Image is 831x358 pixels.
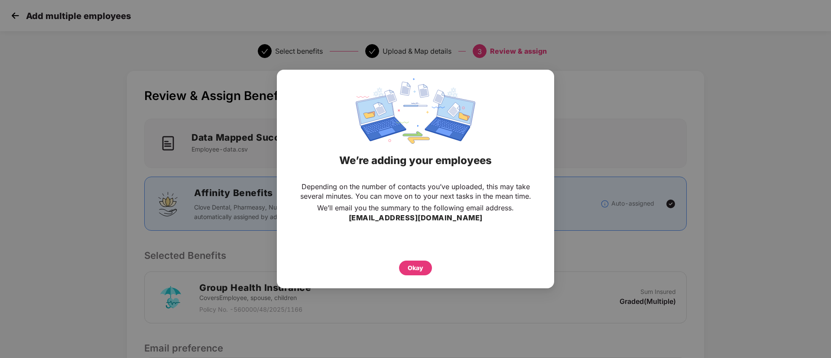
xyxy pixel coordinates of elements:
[288,144,543,177] div: We’re adding your employees
[349,213,483,224] h3: [EMAIL_ADDRESS][DOMAIN_NAME]
[408,263,423,273] div: Okay
[294,182,537,201] p: Depending on the number of contacts you’ve uploaded, this may take several minutes. You can move ...
[317,203,514,213] p: We’ll email you the summary to the following email address.
[356,78,475,144] img: svg+xml;base64,PHN2ZyBpZD0iRGF0YV9zeW5jaW5nIiB4bWxucz0iaHR0cDovL3d3dy53My5vcmcvMjAwMC9zdmciIHdpZH...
